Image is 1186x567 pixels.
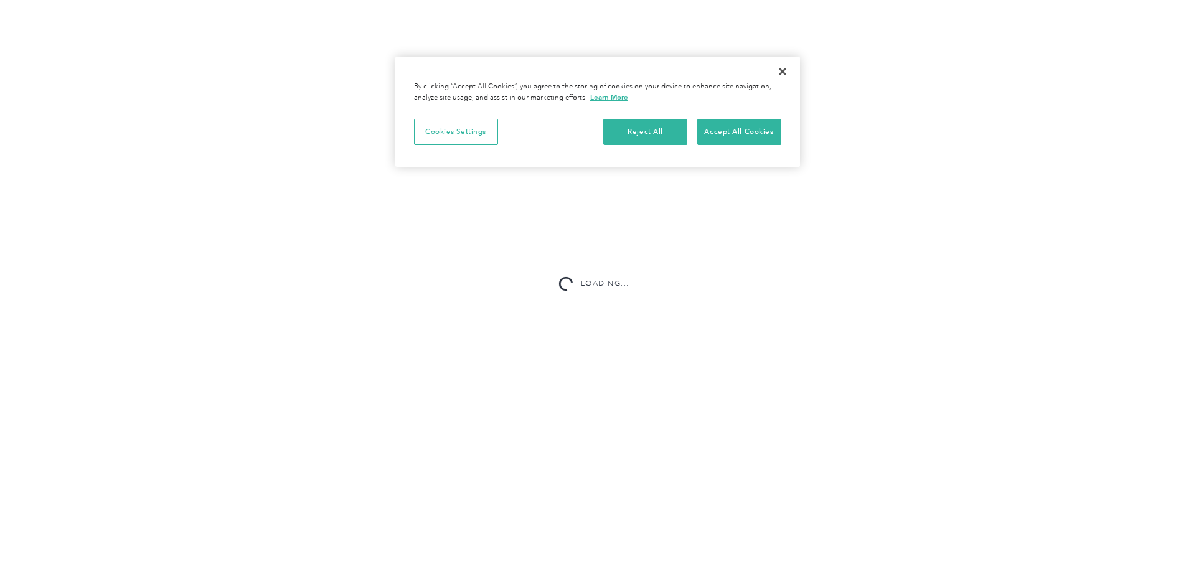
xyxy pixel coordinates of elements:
[590,93,628,101] a: More information about your privacy, opens in a new tab
[414,82,781,103] div: By clicking “Accept All Cookies”, you agree to the storing of cookies on your device to enhance s...
[395,57,800,167] div: Cookie banner
[414,119,498,145] button: Cookies Settings
[603,119,687,145] button: Reject All
[581,278,629,290] div: Loading...
[697,119,781,145] button: Accept All Cookies
[395,57,800,167] div: Privacy
[769,58,796,85] button: Close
